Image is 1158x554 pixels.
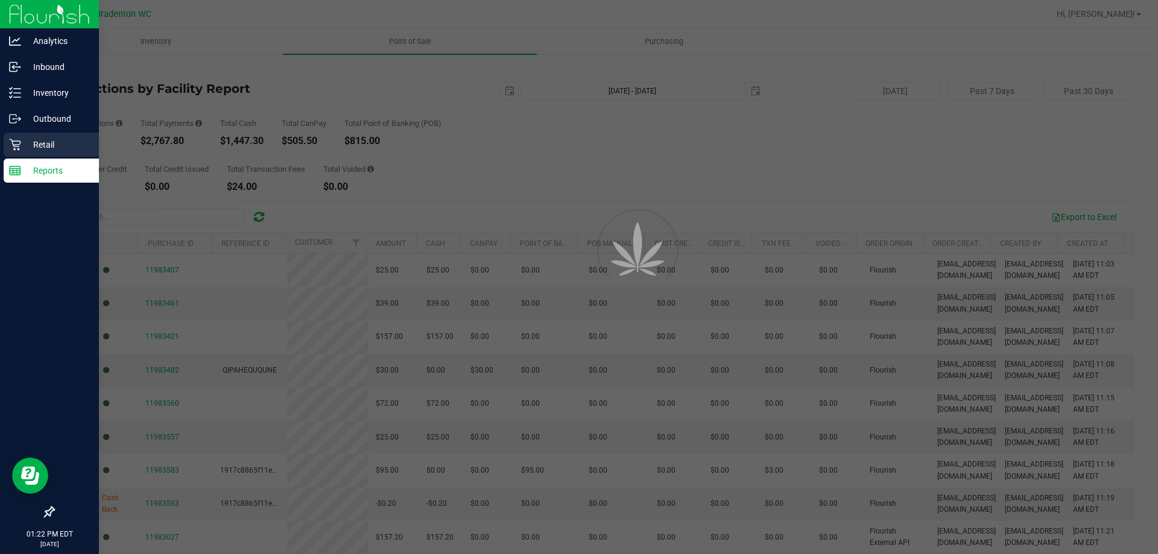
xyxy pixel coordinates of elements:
inline-svg: Inventory [9,87,21,99]
p: Reports [21,163,93,178]
inline-svg: Outbound [9,113,21,125]
inline-svg: Reports [9,165,21,177]
p: Inventory [21,86,93,100]
inline-svg: Analytics [9,35,21,47]
iframe: Resource center [12,458,48,494]
p: Analytics [21,34,93,48]
p: Inbound [21,60,93,74]
p: [DATE] [5,540,93,549]
p: 01:22 PM EDT [5,529,93,540]
p: Outbound [21,112,93,126]
p: Retail [21,137,93,152]
inline-svg: Retail [9,139,21,151]
inline-svg: Inbound [9,61,21,73]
